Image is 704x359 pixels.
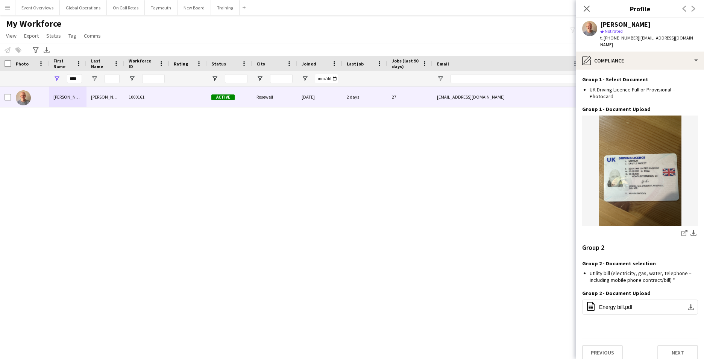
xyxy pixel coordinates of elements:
input: Joined Filter Input [315,74,338,83]
span: Joined [302,61,316,67]
span: My Workforce [6,18,61,29]
span: Not rated [605,28,623,34]
span: Export [24,32,39,39]
app-action-btn: Export XLSX [42,46,51,55]
span: Energy bill.pdf [599,304,633,310]
span: Status [46,32,61,39]
button: Open Filter Menu [91,75,98,82]
a: View [3,31,20,41]
span: Last job [347,61,364,67]
button: Energy bill.pdf [582,300,698,315]
div: 2 days [342,87,387,107]
button: Open Filter Menu [256,75,263,82]
a: Export [21,31,42,41]
span: Status [211,61,226,67]
div: [DATE] [297,87,342,107]
h3: Group 2 - Document selection [582,260,656,267]
li: UK Driving Licence Full or Provisional – Photocard [590,86,698,100]
div: 1000161 [124,87,169,107]
div: Compliance [576,52,704,70]
span: Email [437,61,449,67]
button: On Call Rotas [107,0,145,15]
button: Event Overviews [15,0,60,15]
app-action-btn: Advanced filters [31,46,40,55]
button: Training [211,0,240,15]
button: Taymouth [145,0,178,15]
input: First Name Filter Input [67,74,82,83]
span: t. [PHONE_NUMBER] [600,35,639,41]
span: View [6,32,17,39]
h3: Group 2 - Document Upload [582,290,651,297]
button: Open Filter Menu [129,75,135,82]
button: Open Filter Menu [211,75,218,82]
button: Open Filter Menu [302,75,308,82]
a: Comms [81,31,104,41]
input: City Filter Input [270,74,293,83]
img: Lyle Moncur [16,90,31,105]
span: | [EMAIL_ADDRESS][DOMAIN_NAME] [600,35,695,47]
button: Open Filter Menu [437,75,444,82]
div: Rosewell [252,87,297,107]
span: Active [211,94,235,100]
span: Comms [84,32,101,39]
span: Last Name [91,58,111,69]
img: image.jpg [582,116,698,226]
button: Open Filter Menu [53,75,60,82]
div: [PERSON_NAME] [86,87,124,107]
input: Email Filter Input [451,74,578,83]
span: First Name [53,58,73,69]
input: Status Filter Input [225,74,247,83]
div: [PERSON_NAME] [49,87,86,107]
button: Global Operations [60,0,107,15]
span: Photo [16,61,29,67]
button: New Board [178,0,211,15]
h3: Group 1 - Select Document [582,76,648,83]
input: Workforce ID Filter Input [142,74,165,83]
input: Last Name Filter Input [105,74,120,83]
span: Tag [68,32,76,39]
a: Status [43,31,64,41]
h3: Group 1 - Document Upload [582,106,651,113]
span: Rating [174,61,188,67]
span: City [256,61,265,67]
span: Jobs (last 90 days) [392,58,419,69]
a: Tag [65,31,79,41]
div: 27 [387,87,432,107]
h3: Profile [576,4,704,14]
span: Workforce ID [129,58,156,69]
div: [EMAIL_ADDRESS][DOMAIN_NAME] [432,87,583,107]
h3: Group 2 [582,244,604,251]
div: [PERSON_NAME] [600,21,651,28]
li: Utility bill (electricity, gas, water, telephone – including mobile phone contract/bill) * [590,270,698,283]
